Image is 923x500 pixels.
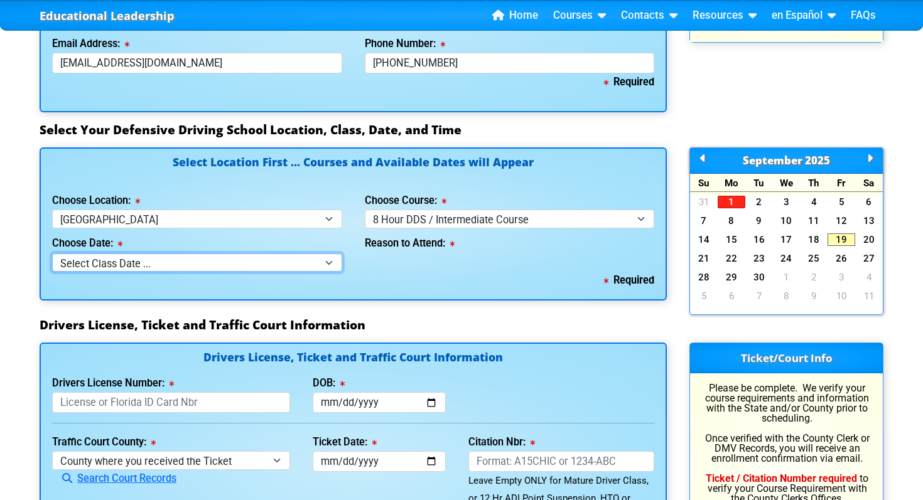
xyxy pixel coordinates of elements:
div: Fr [828,174,855,192]
a: 20 [855,233,883,246]
a: Resources [688,6,762,25]
input: mm/dd/yyyy [313,451,446,472]
input: myname@domain.com [52,53,342,73]
label: DOB: [313,378,345,388]
b: Required [604,76,654,88]
a: 2 [745,196,773,208]
a: Educational Leadership [40,6,175,26]
label: Email Address: [52,39,129,49]
a: 7 [690,215,718,227]
h4: Drivers License, Ticket and Traffic Court Information [52,352,654,365]
a: Courses [548,6,611,25]
div: Tu [745,174,773,192]
a: 4 [855,271,883,284]
a: 8 [773,290,801,302]
label: Phone Number: [365,39,445,49]
a: 17 [773,233,801,246]
a: 4 [800,196,828,208]
a: 10 [828,290,855,302]
a: 3 [828,271,855,284]
a: en Español [767,6,841,25]
a: 9 [800,290,828,302]
div: Sa [855,174,883,192]
div: Mo [718,174,745,192]
input: License or Florida ID Card Nbr [52,392,290,413]
b: Ticket / Citation Number required [706,472,857,484]
label: Choose Date: [52,238,122,248]
a: 23 [745,252,773,265]
a: Contacts [616,6,683,25]
a: 11 [800,215,828,227]
a: 5 [828,196,855,208]
label: Ticket Date: [313,437,377,447]
a: 12 [828,215,855,227]
a: 24 [773,252,801,265]
label: Reason to Attend: [365,238,455,248]
label: Drivers License Number: [52,378,174,388]
h4: Select Location First ... Courses and Available Dates will Appear [52,157,654,183]
a: 25 [800,252,828,265]
a: 26 [828,252,855,265]
a: 29 [718,271,745,284]
span: 2025 [805,153,830,168]
b: Required [604,274,654,286]
div: Su [690,174,718,192]
a: FAQs [846,6,881,25]
a: 10 [773,215,801,227]
a: 3 [773,196,801,208]
a: 31 [690,196,718,208]
a: 13 [855,215,883,227]
a: 2 [800,271,828,284]
a: 1 [718,196,745,208]
a: 8 [718,215,745,227]
a: 6 [718,290,745,302]
div: We [773,174,801,192]
label: Citation Nbr: [468,437,535,447]
a: 6 [855,196,883,208]
a: 11 [855,290,883,302]
a: 28 [690,271,718,284]
a: 5 [690,290,718,302]
div: Th [800,174,828,192]
h3: Select Your Defensive Driving School Location, Class, Date, and Time [40,122,883,137]
span: September [743,153,802,168]
label: Traffic Court County: [52,437,156,447]
a: 21 [690,252,718,265]
input: Format: A15CHIC or 1234-ABC [468,451,654,472]
a: 1 [773,271,801,284]
a: 19 [828,233,855,246]
input: Where we can reach you [365,53,655,73]
a: 22 [718,252,745,265]
a: 14 [690,233,718,246]
a: 9 [745,215,773,227]
input: mm/dd/yyyy [313,392,446,413]
a: 7 [745,290,773,302]
label: Choose Location: [52,196,140,206]
h3: Ticket/Court Info [690,343,883,373]
h3: Drivers License, Ticket and Traffic Court Information [40,317,883,332]
a: 16 [745,233,773,246]
a: 30 [745,271,773,284]
a: 15 [718,233,745,246]
a: 18 [800,233,828,246]
a: Search Court Records [52,472,176,484]
a: Home [487,6,543,25]
label: Choose Course: [365,196,446,206]
a: 27 [855,252,883,265]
